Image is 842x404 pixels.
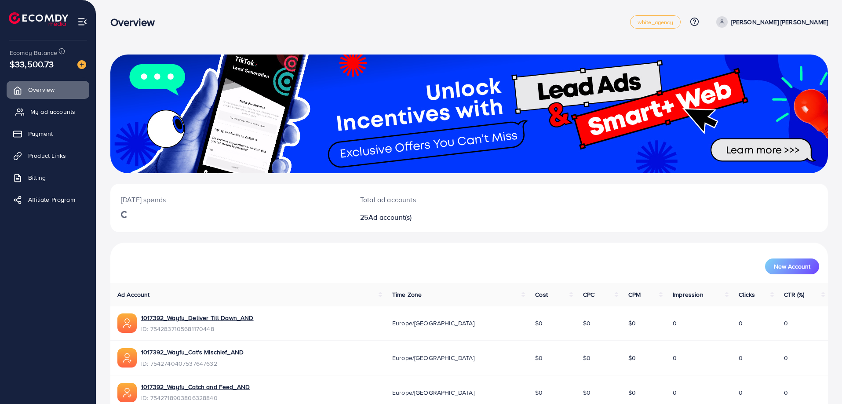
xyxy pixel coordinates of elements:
[583,319,590,328] span: $0
[30,107,75,116] span: My ad accounts
[10,58,54,70] span: $33,500.73
[628,319,636,328] span: $0
[638,19,673,25] span: white_agency
[110,16,162,29] h3: Overview
[7,81,89,98] a: Overview
[630,15,681,29] a: white_agency
[28,85,55,94] span: Overview
[739,319,743,328] span: 0
[739,388,743,397] span: 0
[535,290,548,299] span: Cost
[765,258,819,274] button: New Account
[774,263,810,269] span: New Account
[535,319,543,328] span: $0
[28,151,66,160] span: Product Links
[77,17,87,27] img: menu
[7,125,89,142] a: Payment
[784,290,805,299] span: CTR (%)
[28,129,53,138] span: Payment
[805,364,835,397] iframe: Chat
[673,290,703,299] span: Impression
[628,353,636,362] span: $0
[7,191,89,208] a: Affiliate Program
[673,388,677,397] span: 0
[360,194,518,205] p: Total ad accounts
[583,388,590,397] span: $0
[7,147,89,164] a: Product Links
[117,290,150,299] span: Ad Account
[392,353,474,362] span: Europe/[GEOGRAPHIC_DATA]
[117,313,137,333] img: ic-ads-acc.e4c84228.svg
[28,195,75,204] span: Affiliate Program
[9,12,68,26] img: logo
[628,388,636,397] span: $0
[121,194,339,205] p: [DATE] spends
[628,290,641,299] span: CPM
[117,383,137,402] img: ic-ads-acc.e4c84228.svg
[731,17,828,27] p: [PERSON_NAME] [PERSON_NAME]
[141,393,250,402] span: ID: 7542718903806328840
[117,348,137,368] img: ic-ads-acc.e4c84228.svg
[141,382,250,391] a: 1017392_Wayfu_Catch and Feed_AND
[7,169,89,186] a: Billing
[392,290,422,299] span: Time Zone
[784,353,788,362] span: 0
[141,324,254,333] span: ID: 7542837105681170448
[673,319,677,328] span: 0
[739,353,743,362] span: 0
[10,48,57,57] span: Ecomdy Balance
[141,359,244,368] span: ID: 7542740407537647632
[141,313,254,322] a: 1017392_Wayfu_Deliver Till Dawn_AND
[535,388,543,397] span: $0
[141,348,244,357] a: 1017392_Wayfu_Cat's Mischief_AND
[392,319,474,328] span: Europe/[GEOGRAPHIC_DATA]
[360,213,518,222] h2: 25
[368,212,412,222] span: Ad account(s)
[28,173,46,182] span: Billing
[7,103,89,120] a: My ad accounts
[784,319,788,328] span: 0
[784,388,788,397] span: 0
[535,353,543,362] span: $0
[77,60,86,69] img: image
[583,290,594,299] span: CPC
[739,290,755,299] span: Clicks
[673,353,677,362] span: 0
[583,353,590,362] span: $0
[392,388,474,397] span: Europe/[GEOGRAPHIC_DATA]
[713,16,828,28] a: [PERSON_NAME] [PERSON_NAME]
